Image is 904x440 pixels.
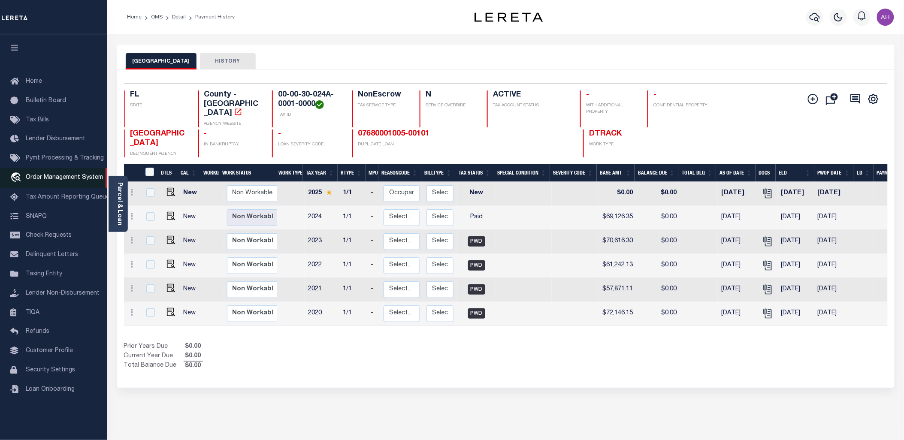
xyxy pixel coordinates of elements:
td: - [367,302,380,326]
td: [DATE] [718,182,757,206]
td: Prior Years Due [124,342,184,352]
p: WITH ADDITIONAL PROPERTY [586,102,637,115]
th: Docs [756,164,776,182]
p: TAX ACCOUNT STATUS [493,102,570,109]
td: $0.00 [636,302,680,326]
th: Base Amt: activate to sort column ascending [597,164,635,182]
i: travel_explore [10,172,24,184]
td: $0.00 [636,230,680,254]
th: Work Type [275,164,303,182]
p: SERVICE OVERRIDE [426,102,477,109]
a: Detail [172,15,186,20]
th: ELD: activate to sort column ascending [776,164,814,182]
li: Payment History [186,13,235,21]
th: DTLS [157,164,177,182]
img: svg+xml;base64,PHN2ZyB4bWxucz0iaHR0cDovL3d3dy53My5vcmcvMjAwMC9zdmciIHBvaW50ZXItZXZlbnRzPSJub25lIi... [877,9,894,26]
span: Delinquent Letters [26,252,78,258]
td: $0.00 [636,182,680,206]
td: Paid [457,206,496,230]
td: [DATE] [814,254,853,278]
td: New [180,254,203,278]
img: Star.svg [326,190,332,195]
th: As of Date: activate to sort column ascending [716,164,756,182]
p: DUPLICATE LOAN [358,142,480,148]
td: 1/1 [339,182,367,206]
th: &nbsp;&nbsp;&nbsp;&nbsp;&nbsp;&nbsp;&nbsp;&nbsp;&nbsp;&nbsp; [124,164,140,182]
td: $0.00 [636,278,680,302]
span: - [653,91,656,99]
th: PWOP Date: activate to sort column ascending [814,164,854,182]
th: Total DLQ: activate to sort column ascending [678,164,716,182]
p: IN BANKRUPTCY [204,142,262,148]
p: TAX SERVICE TYPE [358,102,409,109]
span: Lender Non-Disbursement [26,290,100,296]
td: $0.00 [636,254,680,278]
a: 07680001005-00101 [358,130,430,138]
span: Security Settings [26,367,75,373]
span: PWD [468,260,485,271]
span: PWD [468,308,485,319]
p: AGENCY WEBSITE [204,121,262,127]
span: $0.00 [184,342,203,352]
td: 2025 [305,182,339,206]
td: [DATE] [778,206,814,230]
td: - [367,254,380,278]
td: 1/1 [339,278,367,302]
span: PWD [468,236,485,247]
td: [DATE] [778,182,814,206]
td: New [457,182,496,206]
img: logo-dark.svg [475,12,543,22]
span: Order Management System [26,175,103,181]
span: Tax Bills [26,117,49,123]
td: - [367,182,380,206]
th: Severity Code: activate to sort column ascending [550,164,597,182]
td: [DATE] [718,206,757,230]
th: ReasonCode: activate to sort column ascending [378,164,421,182]
th: &nbsp; [140,164,158,182]
td: - [367,206,380,230]
h4: County - [GEOGRAPHIC_DATA] [204,90,262,118]
td: 1/1 [339,302,367,326]
td: [DATE] [814,302,853,326]
h4: ACTIVE [493,90,570,100]
th: Tax Status: activate to sort column ascending [455,164,494,182]
p: CONFIDENTIAL PROPERTY [653,102,711,109]
td: [DATE] [718,278,757,302]
td: New [180,230,203,254]
span: Home [26,78,42,84]
td: New [180,206,203,230]
td: [DATE] [814,182,853,206]
span: Customer Profile [26,348,73,354]
th: Work Status [219,164,277,182]
th: RType: activate to sort column ascending [338,164,366,182]
td: [DATE] [778,230,814,254]
td: - [367,278,380,302]
th: Tax Year: activate to sort column ascending [303,164,338,182]
th: Balance Due: activate to sort column ascending [635,164,678,182]
td: 2021 [305,278,339,302]
td: [DATE] [778,278,814,302]
p: LOAN SEVERITY CODE [278,142,342,148]
span: Taxing Entity [26,271,62,277]
th: WorkQ [200,164,219,182]
span: $0.00 [184,352,203,361]
td: [DATE] [718,230,757,254]
td: 2023 [305,230,339,254]
span: Tax Amount Reporting Queue [26,194,109,200]
span: - [204,130,207,138]
h4: N [426,90,477,100]
p: WORK TYPE [589,142,647,148]
td: 2024 [305,206,339,230]
span: Loan Onboarding [26,386,75,392]
span: Refunds [26,328,49,335]
td: $70,616.30 [599,230,636,254]
span: - [586,91,589,99]
td: $57,871.11 [599,278,636,302]
p: STATE [130,102,188,109]
th: MPO [366,164,378,182]
td: [DATE] [814,206,853,230]
span: [GEOGRAPHIC_DATA] [130,130,185,147]
td: [DATE] [718,254,757,278]
td: $61,242.13 [599,254,636,278]
th: Special Condition: activate to sort column ascending [494,164,550,182]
